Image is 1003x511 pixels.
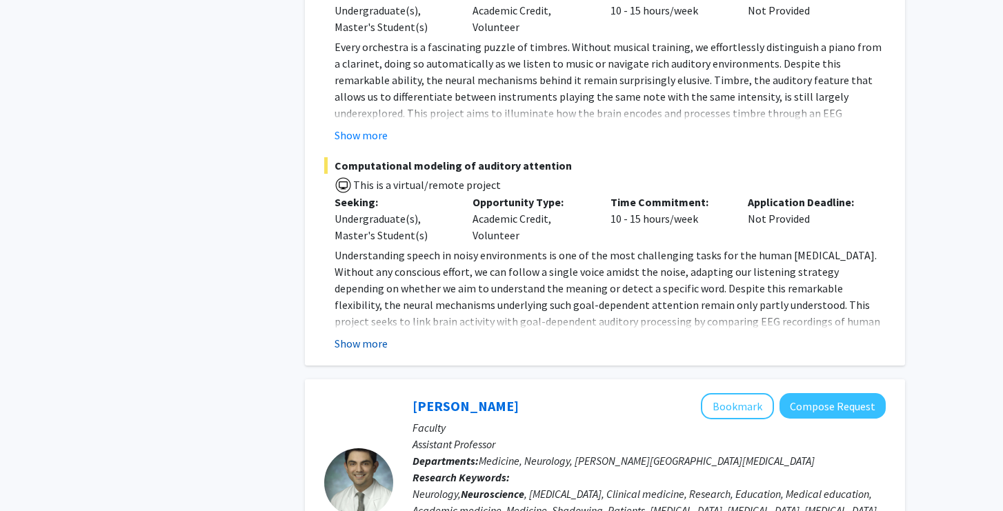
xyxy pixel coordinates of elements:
b: Departments: [413,454,479,468]
button: Show more [335,335,388,352]
p: Faculty [413,419,886,436]
div: Not Provided [737,194,875,243]
button: Add Carlos Romo to Bookmarks [701,393,774,419]
p: Seeking: [335,194,452,210]
span: Computational modeling of auditory attention [324,157,886,174]
p: Time Commitment: [610,194,728,210]
div: Undergraduate(s), Master's Student(s) [335,210,452,243]
iframe: Chat [10,449,59,501]
span: Medicine, Neurology, [PERSON_NAME][GEOGRAPHIC_DATA][MEDICAL_DATA] [479,454,815,468]
button: Show more [335,127,388,143]
b: Research Keywords: [413,470,510,484]
span: This is a virtual/remote project [352,178,501,192]
div: Academic Credit, Volunteer [462,194,600,243]
b: Neuroscience [461,487,524,501]
p: Opportunity Type: [473,194,590,210]
button: Compose Request to Carlos Romo [779,393,886,419]
p: Assistant Professor [413,436,886,452]
p: Every orchestra is a fascinating puzzle of timbres. Without musical training, we effortlessly dis... [335,39,886,171]
a: [PERSON_NAME] [413,397,519,414]
p: Application Deadline: [748,194,865,210]
div: Undergraduate(s), Master's Student(s) [335,2,452,35]
p: Understanding speech in noisy environments is one of the most challenging tasks for the human [ME... [335,247,886,396]
div: 10 - 15 hours/week [600,194,738,243]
